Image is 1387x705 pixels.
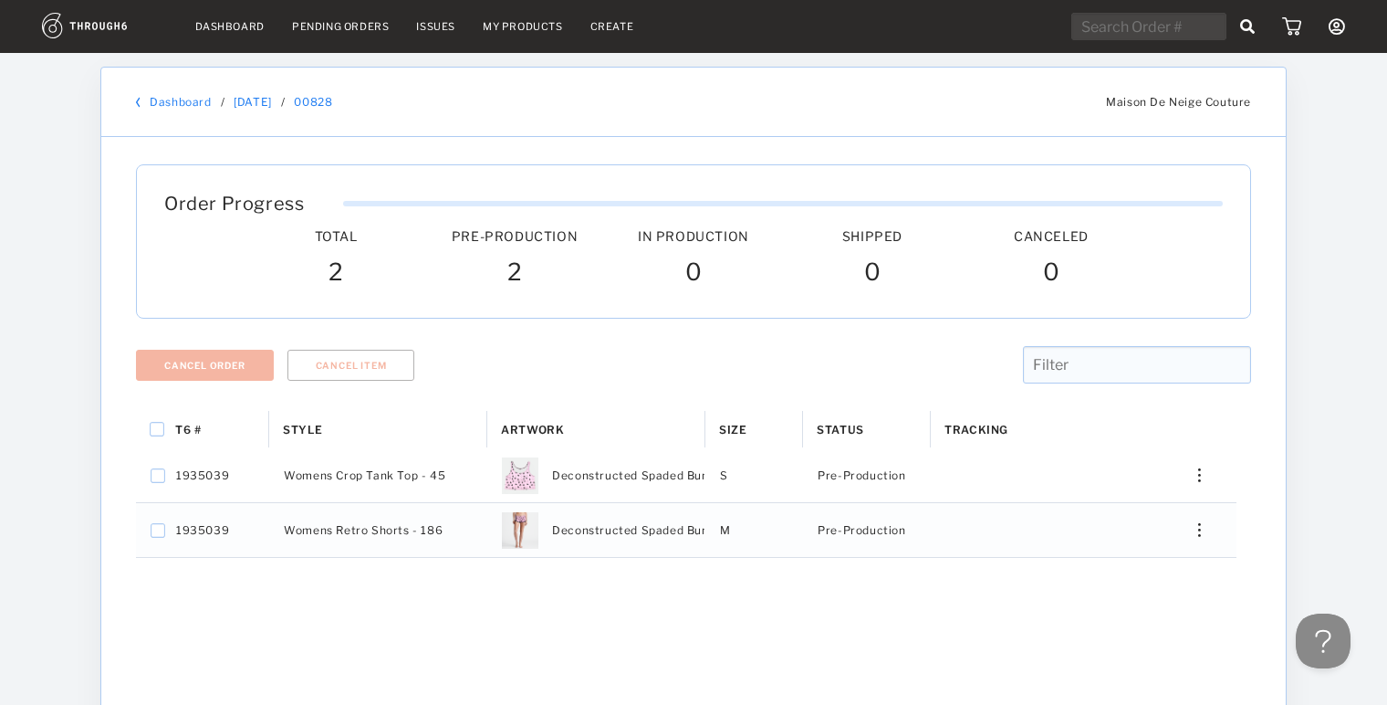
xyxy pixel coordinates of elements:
div: / [281,95,286,109]
span: 0 [864,258,881,290]
span: Artwork [501,423,564,437]
a: 00828 [294,95,332,109]
span: Pre-Production [818,464,905,488]
img: logo.1c10ca64.svg [42,13,168,38]
span: Deconstructed Spaded Bunny [552,464,722,488]
img: back_bracket.f28aa67b.svg [136,97,141,108]
span: Size [719,423,746,437]
span: 0 [685,258,703,290]
div: / [221,95,225,109]
span: Cancel Item [316,360,387,371]
div: Press SPACE to select this row. [136,448,1236,503]
span: Pre-Production [452,228,578,244]
span: 0 [1043,258,1060,290]
a: Dashboard [195,20,265,33]
span: Womens Crop Tank Top - 45 [284,464,445,488]
span: Canceled [1014,228,1089,244]
a: [DATE] [234,95,272,109]
a: Issues [416,20,455,33]
a: Create [590,20,634,33]
img: meatball_vertical.0c7b41df.svg [1198,468,1201,482]
iframe: Toggle Customer Support [1296,614,1350,668]
img: meatball_vertical.0c7b41df.svg [1198,523,1201,537]
span: Order Progress [164,193,304,215]
div: Cancel Order [164,360,245,371]
div: Press SPACE to select this row. [136,503,1236,558]
span: Pre-Production [818,519,905,542]
span: 1935039 [176,519,229,542]
span: 2 [507,258,523,290]
input: Search Order # [1071,13,1226,40]
a: Pending Orders [292,20,389,33]
input: Filter [1023,346,1251,384]
div: M [705,503,803,557]
a: My Products [483,20,563,33]
span: Womens Retro Shorts - 186 [284,519,443,542]
span: Deconstructed Spaded Bunny [552,519,722,542]
span: Style [283,423,322,437]
div: S [705,448,803,502]
span: 2 [328,258,344,290]
span: T6 # [175,423,201,437]
span: Maison De Neige Couture [1106,95,1251,109]
button: Cancel Order [136,350,274,381]
span: Shipped [842,228,902,244]
span: Total [315,228,358,244]
img: 11023_Thumb_6d3cf8ae61cf422197249a9c137472b3-1023-.png [502,458,538,494]
a: Dashboard [150,95,211,109]
span: Status [817,423,864,437]
span: 1935039 [176,464,229,488]
button: Cancel Item [287,350,415,381]
img: icon_cart.dab5cea1.svg [1282,17,1301,36]
span: In Production [638,228,749,244]
span: Tracking [944,423,1008,437]
img: 11023_Thumb_4b12e197aebb4f5e8e1d1076d81bde0d-1023-.png [502,512,538,549]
